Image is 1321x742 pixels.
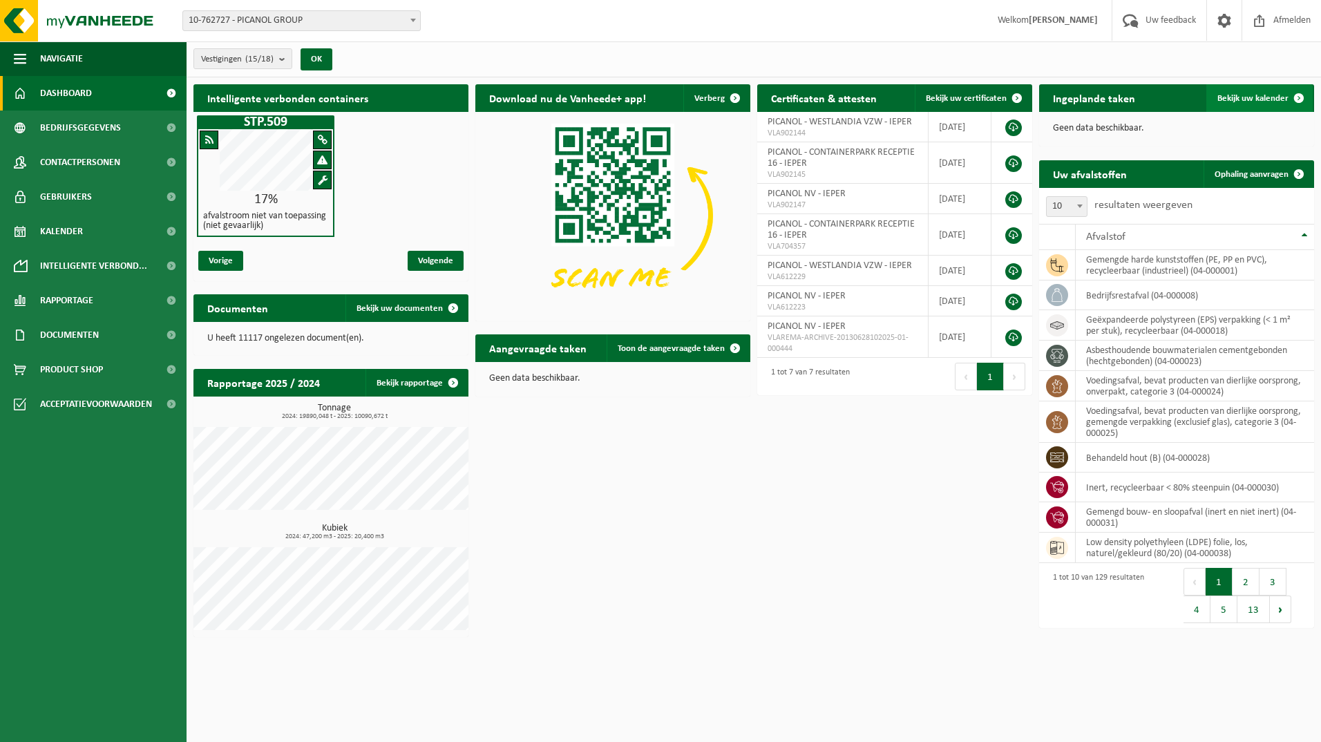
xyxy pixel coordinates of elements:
[193,294,282,321] h2: Documenten
[764,361,850,392] div: 1 tot 7 van 7 resultaten
[1046,567,1144,625] div: 1 tot 10 van 129 resultaten
[929,142,991,184] td: [DATE]
[475,84,660,111] h2: Download nu de Vanheede+ app!
[200,524,468,540] h3: Kubiek
[365,369,467,397] a: Bekijk rapportage
[1184,568,1206,596] button: Previous
[929,112,991,142] td: [DATE]
[1094,200,1192,211] label: resultaten weergeven
[1210,596,1237,623] button: 5
[40,180,92,214] span: Gebruikers
[200,533,468,540] span: 2024: 47,200 m3 - 2025: 20,400 m3
[40,387,152,421] span: Acceptatievoorwaarden
[1076,250,1314,280] td: gemengde harde kunststoffen (PE, PP en PVC), recycleerbaar (industrieel) (04-000001)
[40,352,103,387] span: Product Shop
[768,272,918,283] span: VLA612229
[357,304,443,313] span: Bekijk uw documenten
[929,184,991,214] td: [DATE]
[768,117,912,127] span: PICANOL - WESTLANDIA VZW - IEPER
[1046,196,1087,217] span: 10
[201,49,274,70] span: Vestigingen
[1076,473,1314,502] td: inert, recycleerbaar < 80% steenpuin (04-000030)
[40,111,121,145] span: Bedrijfsgegevens
[207,334,455,343] p: U heeft 11117 ongelezen document(en).
[1076,341,1314,371] td: asbesthoudende bouwmaterialen cementgebonden (hechtgebonden) (04-000023)
[245,55,274,64] count: (15/18)
[1076,533,1314,563] td: low density polyethyleen (LDPE) folie, los, naturel/gekleurd (80/20) (04-000038)
[1204,160,1313,188] a: Ophaling aanvragen
[929,316,991,358] td: [DATE]
[929,214,991,256] td: [DATE]
[768,128,918,139] span: VLA902144
[200,413,468,420] span: 2024: 19890,048 t - 2025: 10090,672 t
[683,84,749,112] button: Verberg
[977,363,1004,390] button: 1
[607,334,749,362] a: Toon de aangevraagde taken
[1270,596,1291,623] button: Next
[1076,371,1314,401] td: voedingsafval, bevat producten van dierlijke oorsprong, onverpakt, categorie 3 (04-000024)
[768,321,846,332] span: PICANOL NV - IEPER
[182,10,421,31] span: 10-762727 - PICANOL GROUP
[768,241,918,252] span: VLA704357
[1184,596,1210,623] button: 4
[768,219,915,240] span: PICANOL - CONTAINERPARK RECEPTIE 16 - IEPER
[40,214,83,249] span: Kalender
[1076,401,1314,443] td: voedingsafval, bevat producten van dierlijke oorsprong, gemengde verpakking (exclusief glas), cat...
[40,249,147,283] span: Intelligente verbond...
[926,94,1007,103] span: Bekijk uw certificaten
[768,200,918,211] span: VLA902147
[183,11,420,30] span: 10-762727 - PICANOL GROUP
[1217,94,1289,103] span: Bekijk uw kalender
[193,84,468,111] h2: Intelligente verbonden containers
[768,302,918,313] span: VLA612223
[1076,310,1314,341] td: geëxpandeerde polystyreen (EPS) verpakking (< 1 m² per stuk), recycleerbaar (04-000018)
[40,41,83,76] span: Navigatie
[40,76,92,111] span: Dashboard
[301,48,332,70] button: OK
[1206,568,1233,596] button: 1
[200,115,331,129] h1: STP.509
[1215,170,1289,179] span: Ophaling aanvragen
[768,189,846,199] span: PICANOL NV - IEPER
[203,211,328,231] h4: afvalstroom niet van toepassing (niet gevaarlijk)
[757,84,891,111] h2: Certificaten & attesten
[193,369,334,396] h2: Rapportage 2025 / 2024
[1039,160,1141,187] h2: Uw afvalstoffen
[1076,443,1314,473] td: behandeld hout (B) (04-000028)
[200,403,468,420] h3: Tonnage
[768,147,915,169] span: PICANOL - CONTAINERPARK RECEPTIE 16 - IEPER
[1076,502,1314,533] td: gemengd bouw- en sloopafval (inert en niet inert) (04-000031)
[1260,568,1286,596] button: 3
[1039,84,1149,111] h2: Ingeplande taken
[345,294,467,322] a: Bekijk uw documenten
[475,334,600,361] h2: Aangevraagde taken
[768,260,912,271] span: PICANOL - WESTLANDIA VZW - IEPER
[768,332,918,354] span: VLAREMA-ARCHIVE-20130628102025-01-000444
[1206,84,1313,112] a: Bekijk uw kalender
[198,193,333,207] div: 17%
[915,84,1031,112] a: Bekijk uw certificaten
[929,286,991,316] td: [DATE]
[475,112,750,318] img: Download de VHEPlus App
[768,291,846,301] span: PICANOL NV - IEPER
[193,48,292,69] button: Vestigingen(15/18)
[929,256,991,286] td: [DATE]
[1076,280,1314,310] td: bedrijfsrestafval (04-000008)
[40,145,120,180] span: Contactpersonen
[40,318,99,352] span: Documenten
[1237,596,1270,623] button: 13
[955,363,977,390] button: Previous
[618,344,725,353] span: Toon de aangevraagde taken
[408,251,464,271] span: Volgende
[694,94,725,103] span: Verberg
[768,169,918,180] span: VLA902145
[1004,363,1025,390] button: Next
[1029,15,1098,26] strong: [PERSON_NAME]
[1047,197,1087,216] span: 10
[489,374,736,383] p: Geen data beschikbaar.
[1086,231,1125,242] span: Afvalstof
[1233,568,1260,596] button: 2
[1053,124,1300,133] p: Geen data beschikbaar.
[198,251,243,271] span: Vorige
[40,283,93,318] span: Rapportage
